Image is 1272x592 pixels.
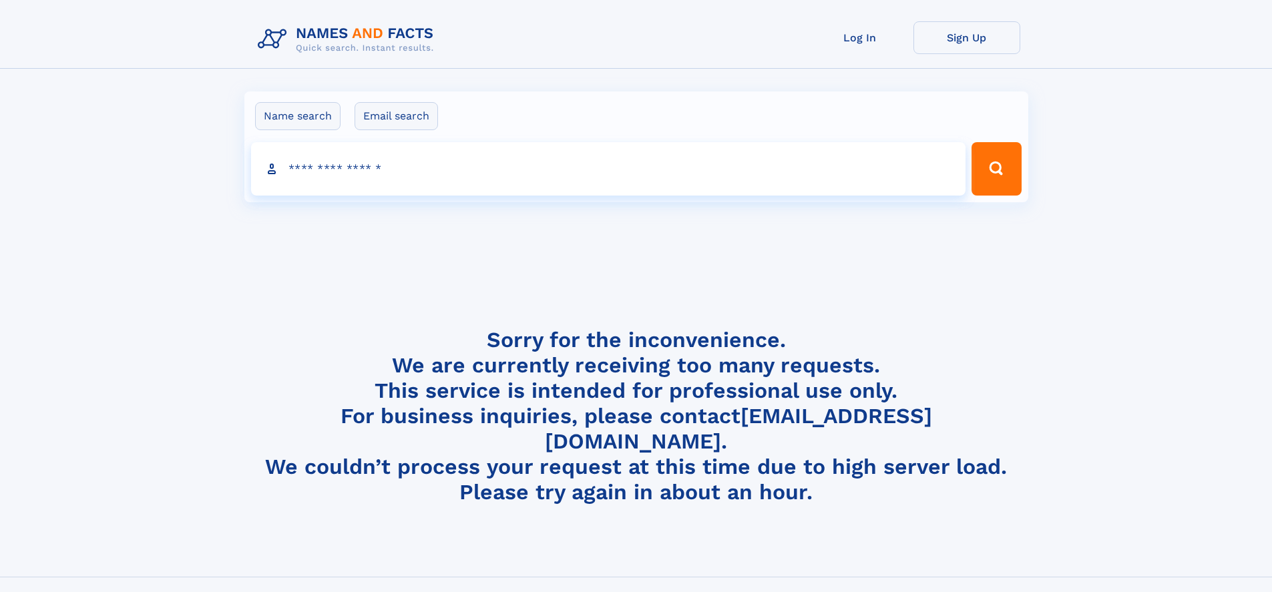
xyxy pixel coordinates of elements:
[252,327,1020,505] h4: Sorry for the inconvenience. We are currently receiving too many requests. This service is intend...
[252,21,445,57] img: Logo Names and Facts
[972,142,1021,196] button: Search Button
[807,21,913,54] a: Log In
[913,21,1020,54] a: Sign Up
[355,102,438,130] label: Email search
[251,142,966,196] input: search input
[255,102,341,130] label: Name search
[545,403,932,454] a: [EMAIL_ADDRESS][DOMAIN_NAME]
